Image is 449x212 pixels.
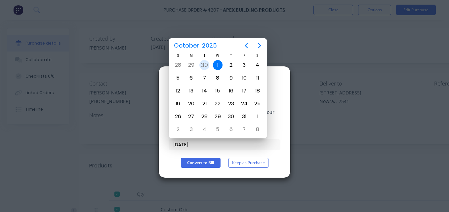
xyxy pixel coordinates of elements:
[199,112,209,122] div: Tuesday, October 28, 2025
[186,124,196,134] div: Monday, November 3, 2025
[173,86,183,96] div: Sunday, October 12, 2025
[173,60,183,70] div: Sunday, September 28, 2025
[213,99,223,109] div: Wednesday, October 22, 2025
[169,109,280,123] div: Converting to a Bill will create a new Bill in your accounting package.
[213,112,223,122] div: Wednesday, October 29, 2025
[228,158,268,168] button: Keep as Purchase
[213,124,223,134] div: Wednesday, November 5, 2025
[186,99,196,109] div: Monday, October 20, 2025
[184,53,198,58] div: M
[186,73,196,83] div: Monday, October 6, 2025
[173,99,183,109] div: Sunday, October 19, 2025
[239,60,249,70] div: Friday, October 3, 2025
[169,129,280,136] div: Bill date
[226,60,236,70] div: Thursday, October 2, 2025
[240,39,253,52] button: Previous page
[239,112,249,122] div: Friday, October 31, 2025
[226,73,236,83] div: Thursday, October 9, 2025
[226,124,236,134] div: Thursday, November 6, 2025
[173,112,183,122] div: Sunday, October 26, 2025
[213,73,223,83] div: Wednesday, October 8, 2025
[224,53,238,58] div: T
[200,40,218,52] span: 2025
[253,99,263,109] div: Saturday, October 25, 2025
[239,86,249,96] div: Friday, October 17, 2025
[213,60,223,70] div: Today, Wednesday, October 1, 2025
[199,60,209,70] div: Tuesday, September 30, 2025
[199,124,209,134] div: Tuesday, November 4, 2025
[239,124,249,134] div: Friday, November 7, 2025
[181,158,221,168] button: Convert to Bill
[199,99,209,109] div: Tuesday, October 21, 2025
[186,86,196,96] div: Monday, October 13, 2025
[238,53,251,58] div: F
[239,73,249,83] div: Friday, October 10, 2025
[226,99,236,109] div: Thursday, October 23, 2025
[186,60,196,70] div: Monday, September 29, 2025
[173,124,183,134] div: Sunday, November 2, 2025
[173,73,183,83] div: Sunday, October 5, 2025
[186,112,196,122] div: Monday, October 27, 2025
[251,53,264,58] div: S
[226,112,236,122] div: Thursday, October 30, 2025
[172,40,200,52] span: October
[171,53,184,58] div: S
[199,73,209,83] div: Tuesday, October 7, 2025
[239,99,249,109] div: Friday, October 24, 2025
[253,112,263,122] div: Saturday, November 1, 2025
[199,86,209,96] div: Tuesday, October 14, 2025
[170,40,221,52] button: October2025
[213,86,223,96] div: Wednesday, October 15, 2025
[253,60,263,70] div: Saturday, October 4, 2025
[198,53,211,58] div: T
[253,73,263,83] div: Saturday, October 11, 2025
[211,53,224,58] div: W
[253,86,263,96] div: Saturday, October 18, 2025
[226,86,236,96] div: Thursday, October 16, 2025
[253,39,266,52] button: Next page
[253,124,263,134] div: Saturday, November 8, 2025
